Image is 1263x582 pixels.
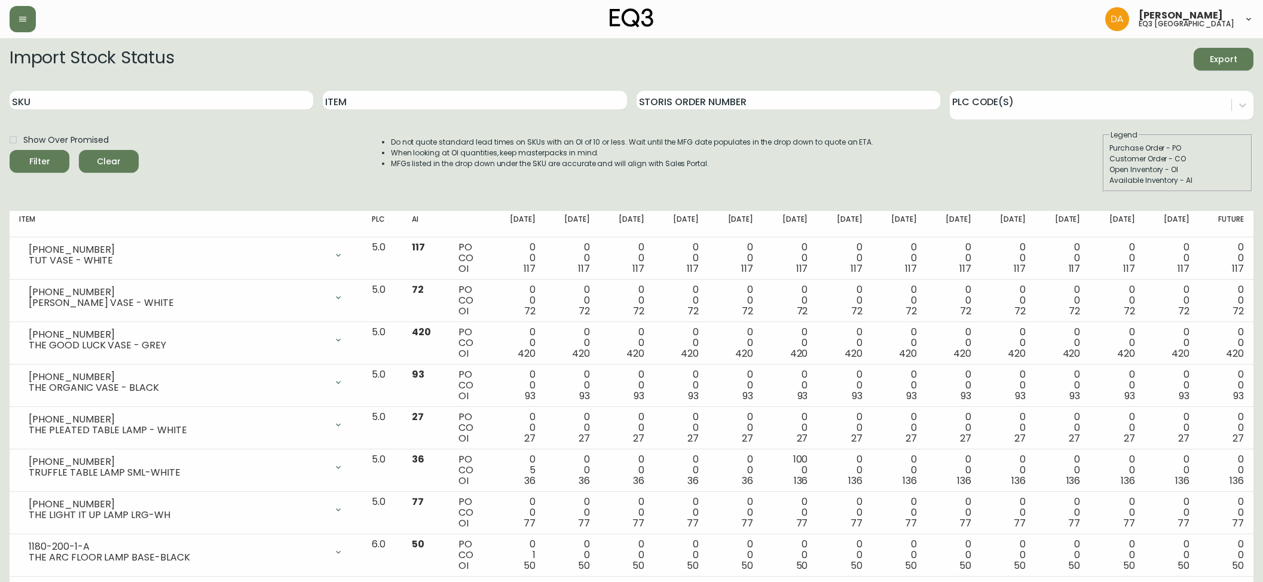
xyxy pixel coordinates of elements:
span: 420 [412,325,431,339]
span: 72 [524,304,536,318]
span: 72 [633,304,644,318]
span: 93 [1179,389,1189,403]
div: 0 0 [1045,454,1080,486]
th: [DATE] [763,211,817,237]
div: 0 0 [1154,327,1189,359]
span: 117 [1069,262,1081,275]
div: 0 0 [827,242,862,274]
span: 93 [634,389,644,403]
div: 0 0 [663,242,699,274]
div: 0 0 [1154,369,1189,402]
span: 72 [742,304,753,318]
div: 0 0 [500,369,535,402]
div: 0 0 [663,327,699,359]
span: 136 [903,474,917,488]
th: [DATE] [654,211,708,237]
span: 72 [1014,304,1026,318]
div: 0 0 [1209,412,1244,444]
span: 77 [412,495,424,509]
div: [PHONE_NUMBER]TUT VASE - WHITE [19,242,353,268]
div: PO CO [458,497,481,529]
div: 0 0 [772,327,808,359]
div: 0 0 [609,454,644,486]
div: 0 0 [663,284,699,317]
button: Export [1194,48,1253,71]
span: 93 [961,389,971,403]
div: 0 0 [990,454,1026,486]
div: [PERSON_NAME] VASE - WHITE [29,298,326,308]
span: 72 [851,304,863,318]
span: 420 [626,347,644,360]
div: PO CO [458,327,481,359]
div: 0 0 [1099,369,1134,402]
div: [PHONE_NUMBER][PERSON_NAME] VASE - WHITE [19,284,353,311]
div: 0 0 [1045,412,1080,444]
span: OI [458,474,469,488]
span: 136 [1066,474,1081,488]
span: 36 [687,474,699,488]
span: 77 [1068,516,1080,530]
span: 27 [687,431,699,445]
div: 0 0 [718,497,753,529]
div: 0 0 [555,497,590,529]
div: [PHONE_NUMBER] [29,499,326,510]
li: When looking at OI quantities, keep masterpacks in mind. [391,148,874,158]
div: PO CO [458,539,481,571]
div: [PHONE_NUMBER] [29,372,326,382]
span: 77 [1014,516,1026,530]
span: 72 [412,283,424,296]
div: 0 0 [936,284,971,317]
div: 0 0 [1209,284,1244,317]
th: [DATE] [545,211,600,237]
span: 27 [1069,431,1080,445]
td: 5.0 [362,322,402,364]
span: Show Over Promised [23,134,109,146]
span: 77 [632,516,644,530]
div: 0 0 [1209,369,1244,402]
td: 5.0 [362,364,402,407]
span: 93 [797,389,808,403]
span: 117 [524,262,536,275]
div: 0 0 [827,454,862,486]
span: 117 [1178,262,1189,275]
span: 117 [632,262,644,275]
h5: eq3 [GEOGRAPHIC_DATA] [1139,20,1234,27]
div: 0 0 [882,369,917,402]
span: 36 [633,474,644,488]
div: 0 0 [990,539,1026,571]
span: 77 [796,516,808,530]
div: 0 0 [1209,497,1244,529]
div: 0 0 [555,539,590,571]
div: 0 0 [718,454,753,486]
div: 0 0 [936,454,971,486]
div: 0 0 [827,497,862,529]
span: OI [458,347,469,360]
span: 420 [681,347,699,360]
span: 93 [525,389,536,403]
div: 0 0 [609,284,644,317]
div: 0 0 [1099,539,1134,571]
td: 5.0 [362,237,402,280]
span: 420 [1172,347,1189,360]
div: 0 0 [882,539,917,571]
span: 27 [412,410,424,424]
div: 0 0 [990,242,1026,274]
th: [DATE] [490,211,545,237]
h2: Import Stock Status [10,48,174,71]
div: 0 0 [555,327,590,359]
span: 420 [572,347,590,360]
span: 136 [957,474,971,488]
div: 0 0 [1154,242,1189,274]
div: 0 0 [663,369,699,402]
div: TRUFFLE TABLE LAMP SML-WHITE [29,467,326,478]
div: 0 0 [1099,242,1134,274]
div: 0 0 [609,539,644,571]
div: 0 0 [936,497,971,529]
span: 93 [1124,389,1135,403]
th: Item [10,211,362,237]
span: 27 [524,431,536,445]
span: 420 [735,347,753,360]
div: 0 0 [1045,497,1080,529]
span: 117 [578,262,590,275]
div: Filter [29,154,50,169]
